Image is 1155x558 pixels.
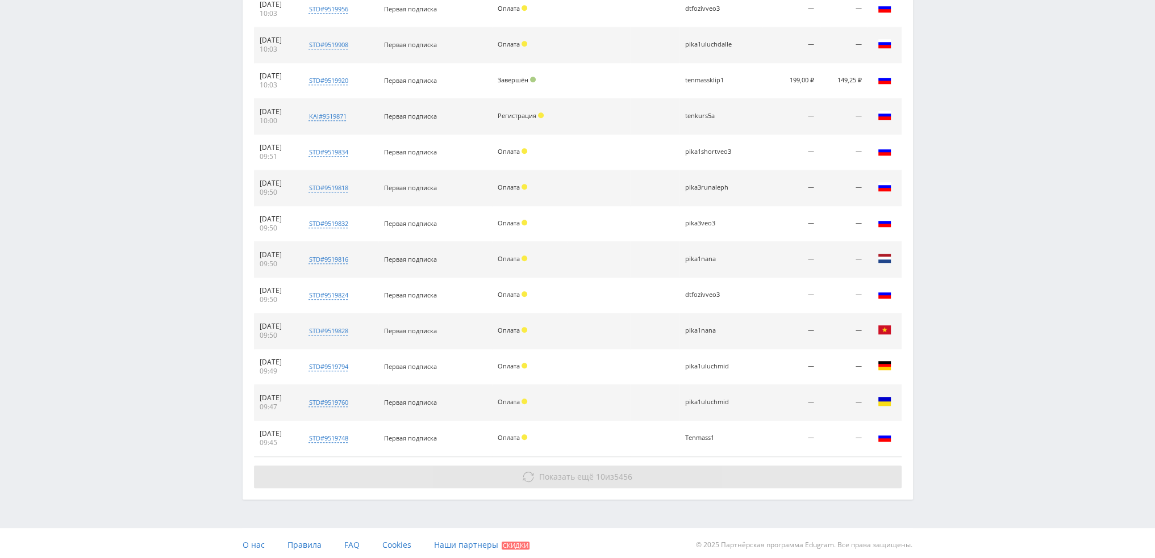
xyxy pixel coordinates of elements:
[384,219,437,228] span: Первая подписка
[384,291,437,299] span: Первая подписка
[498,75,528,84] span: Завершён
[685,327,736,334] div: pika1nana
[820,206,867,242] td: —
[287,539,322,550] span: Правила
[384,76,437,85] span: Первая подписка
[498,183,520,191] span: Оплата
[820,27,867,63] td: —
[260,215,293,224] div: [DATE]
[260,358,293,367] div: [DATE]
[878,251,891,265] img: nld.png
[878,323,891,337] img: vnm.png
[878,1,891,15] img: rus.png
[820,421,867,456] td: —
[878,359,891,372] img: deu.png
[260,116,293,125] div: 10:00
[260,429,293,438] div: [DATE]
[502,542,529,549] span: Скидки
[522,184,527,190] span: Холд
[878,430,891,444] img: rus.png
[685,220,736,227] div: pika3veo3
[384,112,437,120] span: Первая подписка
[308,362,348,371] div: std#9519794
[685,184,736,191] div: pika3runaleph
[260,45,293,54] div: 10:03
[522,220,527,225] span: Холд
[260,36,293,45] div: [DATE]
[260,81,293,90] div: 10:03
[614,471,632,482] span: 5456
[878,144,891,158] img: rus.png
[820,63,867,99] td: 149,25 ₽
[498,290,520,299] span: Оплата
[820,349,867,385] td: —
[498,4,520,12] span: Оплата
[522,434,527,440] span: Холд
[308,76,348,85] div: std#9519920
[308,219,348,228] div: std#9519832
[344,539,360,550] span: FAQ
[820,385,867,421] td: —
[820,313,867,349] td: —
[384,398,437,406] span: Первая подписка
[260,393,293,402] div: [DATE]
[260,331,293,340] div: 09:50
[685,77,736,84] div: tenmassklip1
[762,421,820,456] td: —
[685,41,736,48] div: pika1uluchdalle
[260,322,293,331] div: [DATE]
[522,327,527,333] span: Холд
[685,112,736,120] div: tenkurs5a
[820,242,867,278] td: —
[522,5,527,11] span: Холд
[384,362,437,371] span: Первая подписка
[539,471,594,482] span: Показать ещё
[820,278,867,313] td: —
[384,40,437,49] span: Первая подписка
[308,148,348,157] div: std#9519834
[685,255,736,263] div: pika1nana
[762,63,820,99] td: 199,00 ₽
[820,135,867,170] td: —
[308,5,348,14] div: std#9519956
[260,250,293,259] div: [DATE]
[498,254,520,263] span: Оплата
[384,5,437,13] span: Первая подписка
[308,255,348,264] div: std#9519816
[685,148,736,156] div: pika1shortveo3
[878,395,891,408] img: ukr.png
[762,278,820,313] td: —
[498,40,520,48] span: Оплата
[260,367,293,376] div: 09:49
[762,170,820,206] td: —
[384,183,437,192] span: Первая подписка
[762,99,820,135] td: —
[260,152,293,161] div: 09:51
[762,313,820,349] td: —
[685,398,736,406] div: pika1uluchmid
[762,385,820,421] td: —
[260,224,293,233] div: 09:50
[820,170,867,206] td: —
[308,183,348,192] div: std#9519818
[596,471,605,482] span: 10
[308,291,348,300] div: std#9519824
[762,135,820,170] td: —
[522,291,527,297] span: Холд
[308,112,346,121] div: kai#9519871
[260,295,293,304] div: 09:50
[260,402,293,412] div: 09:47
[878,180,891,194] img: rus.png
[762,27,820,63] td: —
[243,539,265,550] span: О нас
[260,438,293,447] div: 09:45
[762,206,820,242] td: —
[522,41,527,47] span: Холд
[308,40,348,49] div: std#9519908
[762,242,820,278] td: —
[685,363,736,370] div: pika1uluchmid
[522,363,527,368] span: Холд
[308,434,348,443] div: std#9519748
[539,471,632,482] span: из
[260,72,293,81] div: [DATE]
